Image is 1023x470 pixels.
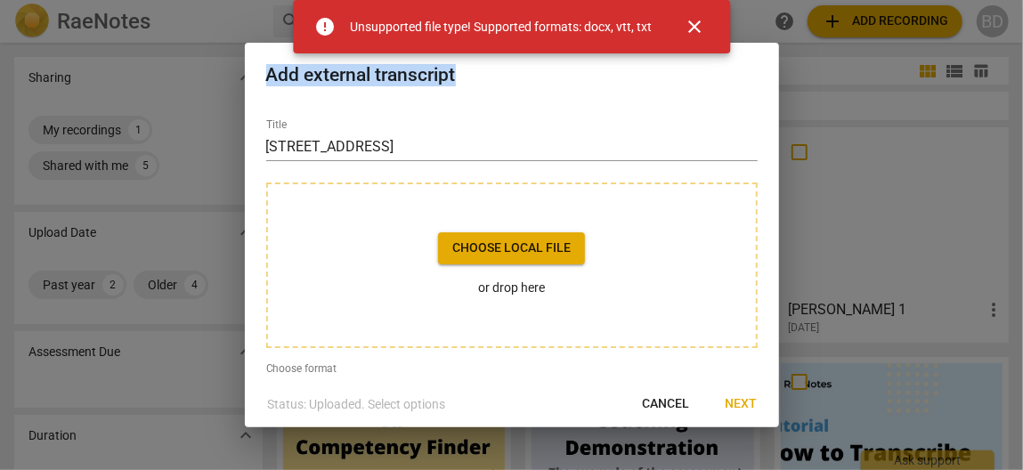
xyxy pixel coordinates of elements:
span: close [684,16,705,37]
span: Choose local file [452,239,571,257]
label: Title [266,119,287,130]
button: Close [673,5,716,48]
h2: Add external transcript [266,64,758,86]
button: Next [711,388,772,420]
label: Choose format [266,363,337,374]
button: Choose local file [438,232,585,264]
span: Cancel [643,395,690,413]
span: Next [726,395,758,413]
p: or drop here [438,279,585,297]
div: Unsupported file type! Supported formats: docx, vtt, txt [350,18,652,36]
div: Rev, Temi (MS Word) [266,377,426,405]
p: Status: Uploaded. Select options [268,395,446,414]
span: error [314,16,336,37]
button: Cancel [629,388,704,420]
